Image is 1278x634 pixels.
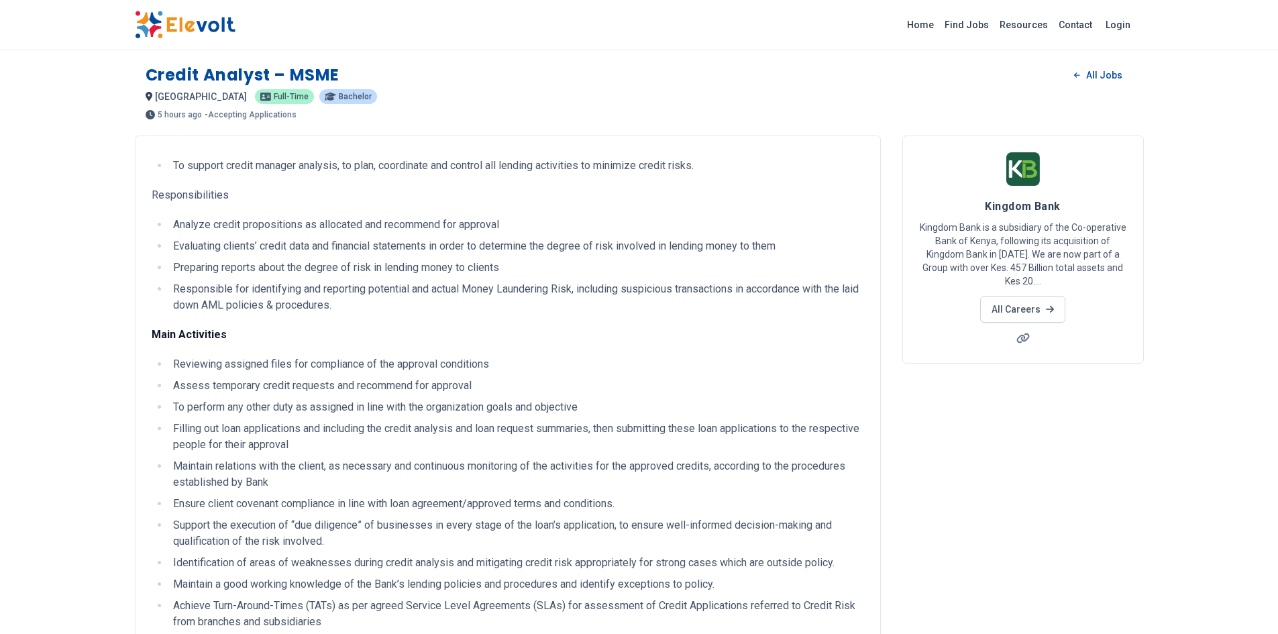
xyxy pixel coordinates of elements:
a: Login [1098,11,1138,38]
li: Preparing reports about the degree of risk in lending money to clients [169,260,864,276]
a: Find Jobs [939,14,994,36]
li: Identification of areas of weaknesses during credit analysis and mitigating credit risk appropria... [169,555,864,571]
span: 5 hours ago [158,111,202,119]
li: Assess temporary credit requests and recommend for approval [169,378,864,394]
iframe: Advertisement [902,380,1144,568]
p: Responsibilities [152,187,864,203]
li: Filling out loan applications and including the credit analysis and loan request summaries, then ... [169,421,864,453]
li: Responsible for identifying and reporting potential and actual Money Laundering Risk, including s... [169,281,864,313]
img: Kingdom Bank [1006,152,1040,186]
li: Support the execution of “due diligence” of businesses in every stage of the loan’s application, ... [169,517,864,549]
li: To perform any other duty as assigned in line with the organization goals and objective [169,399,864,415]
span: Full-time [274,93,309,101]
li: Ensure client covenant compliance in line with loan agreement/approved terms and conditions. [169,496,864,512]
li: Reviewing assigned files for compliance of the approval conditions [169,356,864,372]
span: Kingdom Bank [985,200,1060,213]
li: Achieve Turn-Around-Times (TATs) as per agreed Service Level Agreements (SLAs) for assessment of ... [169,598,864,630]
p: - Accepting Applications [205,111,297,119]
h1: Credit Analyst – MSME [146,64,340,86]
a: All Jobs [1063,65,1132,85]
img: Elevolt [135,11,235,39]
li: To support credit manager analysis, to plan, coordinate and control all lending activities to min... [169,158,864,174]
a: Contact [1053,14,1098,36]
p: Kingdom Bank is a subsidiary of the Co-operative Bank of Kenya, following its acquisition of King... [919,221,1127,288]
li: Maintain a good working knowledge of the Bank’s lending policies and procedures and identify exce... [169,576,864,592]
span: [GEOGRAPHIC_DATA] [155,91,247,102]
a: All Careers [980,296,1065,323]
a: Home [902,14,939,36]
li: Analyze credit propositions as allocated and recommend for approval [169,217,864,233]
span: Bachelor [339,93,372,101]
strong: Main Activities [152,328,227,341]
li: Maintain relations with the client, as necessary and continuous monitoring of the activities for ... [169,458,864,490]
a: Resources [994,14,1053,36]
li: Evaluating clients’ credit data and financial statements in order to determine the degree of risk... [169,238,864,254]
